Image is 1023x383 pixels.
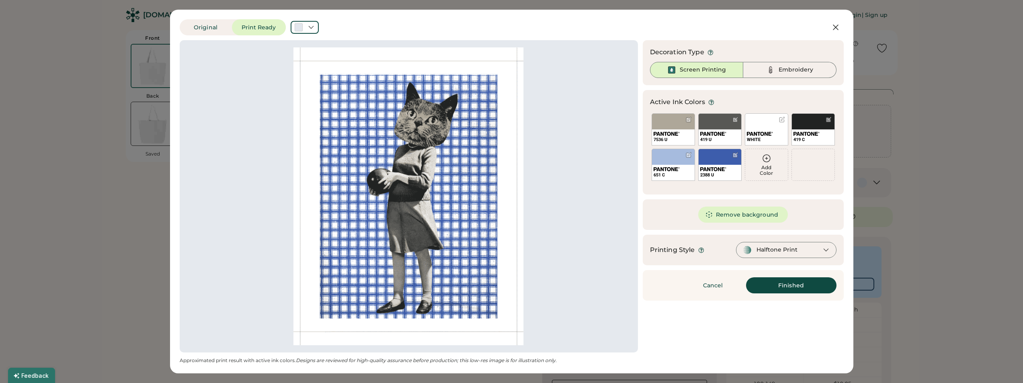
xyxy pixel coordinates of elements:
[766,65,775,75] img: Thread%20-%20Unselected.svg
[747,132,773,136] img: 1024px-Pantone_logo.svg.png
[680,66,726,74] div: Screen Printing
[700,132,726,136] img: 1024px-Pantone_logo.svg.png
[700,167,726,171] img: 1024px-Pantone_logo.svg.png
[650,97,705,107] div: Active Ink Colors
[296,357,557,363] em: Designs are reviewed for high-quality assurance before production; this low-res image is for illu...
[793,137,833,143] div: 419 C
[756,246,797,254] div: Halftone Print
[779,66,813,74] div: Embroidery
[180,357,638,364] div: Approximated print result with active ink colors.
[667,65,677,75] img: Ink%20-%20Selected.svg
[745,165,788,176] div: Add Color
[650,245,695,255] div: Printing Style
[793,132,820,136] img: 1024px-Pantone_logo.svg.png
[700,137,740,143] div: 419 U
[654,132,680,136] img: 1024px-Pantone_logo.svg.png
[654,172,693,178] div: 651 C
[654,167,680,171] img: 1024px-Pantone_logo.svg.png
[985,347,1019,381] iframe: Front Chat
[650,47,704,57] div: Decoration Type
[685,277,741,293] button: Cancel
[654,137,693,143] div: 7536 U
[746,277,836,293] button: Finished
[698,207,788,223] button: Remove background
[700,172,740,178] div: 2388 U
[743,246,752,254] img: halftone-view-green.svg
[180,19,232,35] button: Original
[232,19,286,35] button: Print Ready
[747,137,786,143] div: WHITE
